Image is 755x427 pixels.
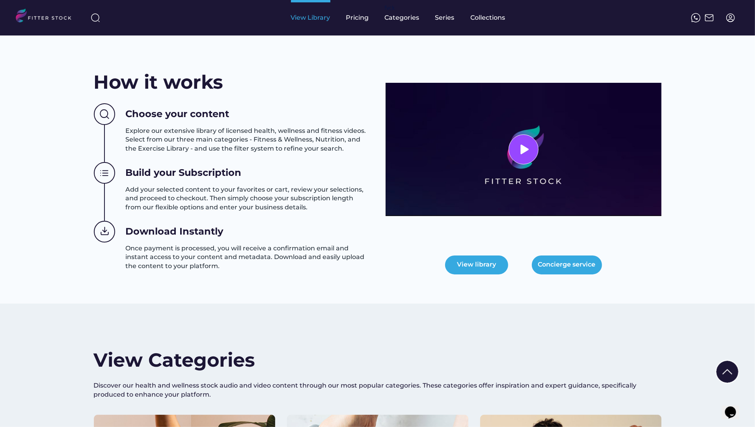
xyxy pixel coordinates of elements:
img: Group%201000002437%20%282%29.svg [94,103,115,125]
button: View library [445,255,508,274]
img: Group%201000002322%20%281%29.svg [716,361,738,383]
h3: Choose your content [126,107,229,121]
img: Group%201000002438.svg [94,162,115,184]
img: meteor-icons_whatsapp%20%281%29.svg [691,13,701,22]
h2: How it works [94,69,223,95]
h3: Add your selected content to your favorites or cart, review your selections, and proceed to check... [126,185,370,212]
img: Frame%2051.svg [705,13,714,22]
img: 3977569478e370cc298ad8aabb12f348.png [386,83,662,216]
img: LOGO.svg [16,9,78,25]
h3: Build your Subscription [126,166,242,179]
img: Group%201000002439.svg [94,221,115,243]
img: profile-circle.svg [726,13,735,22]
h3: Once payment is processed, you will receive a confirmation email and instant access to your conte... [126,244,370,270]
h3: Download Instantly [126,225,224,238]
div: Collections [471,13,505,22]
div: Categories [385,13,419,22]
h3: Explore our extensive library of licensed health, wellness and fitness videos. Select from our th... [126,127,370,153]
div: fvck [385,4,395,12]
button: Concierge service [532,255,602,274]
div: Pricing [346,13,369,22]
div: Discover our health and wellness stock audio and video content through our most popular categorie... [94,381,662,399]
div: View Library [291,13,330,22]
img: search-normal%203.svg [91,13,100,22]
div: Series [435,13,455,22]
h2: View Categories [94,347,255,373]
iframe: chat widget [722,395,747,419]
